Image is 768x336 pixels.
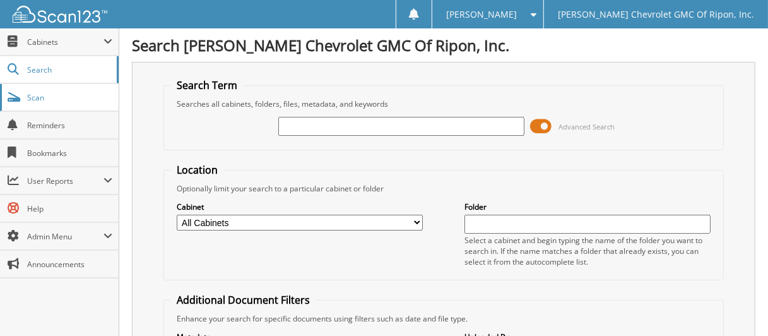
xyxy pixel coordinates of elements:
legend: Search Term [170,78,244,92]
h1: Search [PERSON_NAME] Chevrolet GMC Of Ripon, Inc. [132,35,755,56]
label: Folder [464,201,710,212]
span: Announcements [27,259,112,270]
span: Advanced Search [559,122,615,131]
span: Reminders [27,120,112,131]
span: [PERSON_NAME] Chevrolet GMC Of Ripon, Inc. [558,11,754,18]
span: [PERSON_NAME] [447,11,517,18]
div: Select a cabinet and begin typing the name of the folder you want to search in. If the name match... [464,235,710,267]
span: Help [27,203,112,214]
span: Scan [27,92,112,103]
div: Enhance your search for specific documents using filters such as date and file type. [170,313,716,324]
iframe: Chat Widget [705,275,768,336]
span: Bookmarks [27,148,112,159]
span: Admin Menu [27,231,103,242]
img: scan123-logo-white.svg [13,6,107,23]
legend: Additional Document Filters [170,293,316,307]
label: Cabinet [177,201,422,212]
span: Search [27,64,110,75]
span: User Reports [27,176,103,186]
div: Searches all cabinets, folders, files, metadata, and keywords [170,99,716,109]
div: Optionally limit your search to a particular cabinet or folder [170,183,716,194]
span: Cabinets [27,37,103,47]
legend: Location [170,163,224,177]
